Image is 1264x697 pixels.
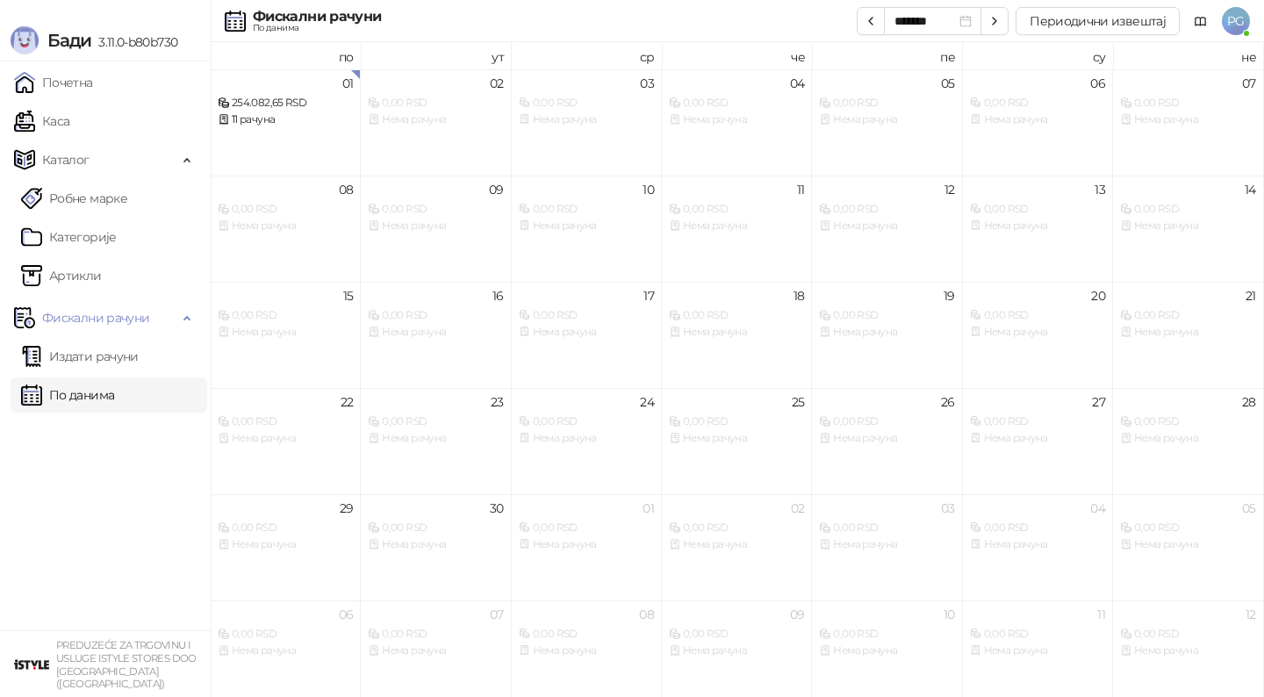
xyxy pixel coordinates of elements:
[1095,183,1105,196] div: 13
[819,520,954,536] div: 0,00 RSD
[970,430,1105,447] div: Нема рачуна
[669,643,804,659] div: Нема рачуна
[819,95,954,111] div: 0,00 RSD
[218,413,353,430] div: 0,00 RSD
[361,69,511,176] td: 2025-09-02
[643,290,654,302] div: 17
[1120,430,1255,447] div: Нема рачуна
[361,282,511,388] td: 2025-09-16
[1120,307,1255,324] div: 0,00 RSD
[361,42,511,69] th: ут
[1246,608,1256,621] div: 12
[91,34,177,50] span: 3.11.0-b80b730
[343,290,354,302] div: 15
[662,388,812,494] td: 2025-09-25
[1120,218,1255,234] div: Нема рачуна
[1091,290,1105,302] div: 20
[1245,183,1256,196] div: 14
[1113,388,1263,494] td: 2025-09-28
[519,430,654,447] div: Нема рачуна
[14,647,49,682] img: 64x64-companyLogo-77b92cf4-9946-4f36-9751-bf7bb5fd2c7d.png
[21,258,102,293] a: ArtikliАртикли
[361,388,511,494] td: 2025-09-23
[1113,176,1263,282] td: 2025-09-14
[218,307,353,324] div: 0,00 RSD
[211,388,361,494] td: 2025-09-22
[361,494,511,600] td: 2025-09-30
[339,183,354,196] div: 08
[819,218,954,234] div: Нема рачуна
[662,42,812,69] th: че
[640,77,654,90] div: 03
[1120,95,1255,111] div: 0,00 RSD
[819,324,954,341] div: Нема рачуна
[791,502,805,514] div: 02
[368,201,503,218] div: 0,00 RSD
[819,201,954,218] div: 0,00 RSD
[339,608,354,621] div: 06
[519,413,654,430] div: 0,00 RSD
[519,218,654,234] div: Нема рачуна
[662,176,812,282] td: 2025-09-11
[662,494,812,600] td: 2025-10-02
[368,413,503,430] div: 0,00 RSD
[819,626,954,643] div: 0,00 RSD
[218,520,353,536] div: 0,00 RSD
[1092,396,1105,408] div: 27
[368,111,503,128] div: Нема рачуна
[1090,77,1105,90] div: 06
[218,643,353,659] div: Нема рачуна
[662,69,812,176] td: 2025-09-04
[963,69,1113,176] td: 2025-09-06
[812,42,962,69] th: пе
[361,176,511,282] td: 2025-09-09
[519,324,654,341] div: Нема рачуна
[1242,396,1256,408] div: 28
[47,30,91,51] span: Бади
[1120,201,1255,218] div: 0,00 RSD
[42,142,90,177] span: Каталог
[519,626,654,643] div: 0,00 RSD
[512,69,662,176] td: 2025-09-03
[819,307,954,324] div: 0,00 RSD
[512,42,662,69] th: ср
[218,95,353,111] div: 254.082,65 RSD
[970,307,1105,324] div: 0,00 RSD
[669,218,804,234] div: Нема рачуна
[211,494,361,600] td: 2025-09-29
[218,324,353,341] div: Нема рачуна
[963,494,1113,600] td: 2025-10-04
[14,65,93,100] a: Почетна
[669,201,804,218] div: 0,00 RSD
[819,643,954,659] div: Нема рачуна
[340,502,354,514] div: 29
[790,77,805,90] div: 04
[941,396,955,408] div: 26
[21,181,127,216] a: Робне марке
[211,176,361,282] td: 2025-09-08
[639,608,654,621] div: 08
[669,520,804,536] div: 0,00 RSD
[218,111,353,128] div: 11 рачуна
[944,290,955,302] div: 19
[669,95,804,111] div: 0,00 RSD
[21,339,139,374] a: Издати рачуни
[368,536,503,553] div: Нема рачуна
[669,413,804,430] div: 0,00 RSD
[512,494,662,600] td: 2025-10-01
[1242,77,1256,90] div: 07
[643,183,654,196] div: 10
[669,626,804,643] div: 0,00 RSD
[819,111,954,128] div: Нема рачуна
[970,218,1105,234] div: Нема рачуна
[21,219,117,255] a: Категорије
[941,77,955,90] div: 05
[218,430,353,447] div: Нема рачуна
[1113,494,1263,600] td: 2025-10-05
[669,324,804,341] div: Нема рачуна
[1120,626,1255,643] div: 0,00 RSD
[1120,324,1255,341] div: Нема рачуна
[812,388,962,494] td: 2025-09-26
[519,201,654,218] div: 0,00 RSD
[963,282,1113,388] td: 2025-09-20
